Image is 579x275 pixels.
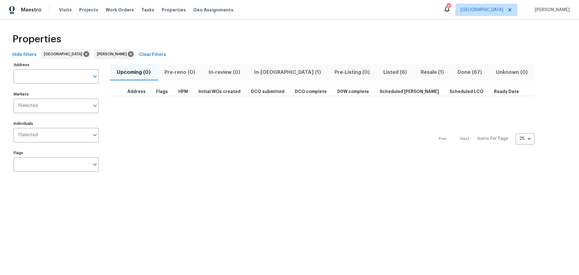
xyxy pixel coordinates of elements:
span: DCO complete [295,90,327,94]
span: Clear Filters [139,51,166,59]
span: [GEOGRAPHIC_DATA] [461,7,503,13]
button: Open [91,160,99,169]
span: Upcoming (0) [114,68,154,77]
span: Geo Assignments [193,7,233,13]
div: 7 [446,4,451,10]
span: Scheduled LCO [449,90,483,94]
span: [GEOGRAPHIC_DATA] [44,51,85,57]
button: Open [91,72,99,81]
div: 25 [516,131,534,147]
span: Hide filters [12,51,36,59]
span: Done (67) [454,68,485,77]
span: Flags [156,90,168,94]
span: D0W complete [337,90,369,94]
span: [PERSON_NAME] [532,7,570,13]
button: Hide filters [10,49,39,61]
span: Properties [12,36,61,42]
button: Open [91,131,99,139]
span: Initial WOs created [198,90,241,94]
nav: Pagination Navigation [433,100,534,178]
span: In-review (0) [206,68,243,77]
label: Address [14,63,99,67]
span: Resale (1) [418,68,447,77]
span: Pre-Listing (0) [331,68,373,77]
span: HPM [178,90,188,94]
span: Scheduled [PERSON_NAME] [380,90,439,94]
span: Properties [162,7,186,13]
span: Visits [59,7,72,13]
label: Markets [14,92,99,96]
span: Address [127,90,146,94]
span: DCO submitted [251,90,284,94]
p: Items Per Page [477,136,508,142]
span: [PERSON_NAME] [97,51,129,57]
span: Pre-reno (0) [161,68,198,77]
button: Clear Filters [137,49,168,61]
span: Tasks [141,8,154,12]
span: In-[GEOGRAPHIC_DATA] (1) [251,68,324,77]
span: Projects [79,7,98,13]
button: Open [91,101,99,110]
div: [GEOGRAPHIC_DATA] [41,49,90,59]
span: 1 Selected [18,133,38,138]
span: Maestro [21,7,41,13]
span: 1 Selected [18,103,38,108]
span: Unknown (0) [493,68,531,77]
label: Individuals [14,122,99,125]
span: Listed (6) [380,68,410,77]
div: [PERSON_NAME] [94,49,135,59]
span: Work Orders [106,7,134,13]
span: Ready Date [494,90,519,94]
label: Flags [14,151,99,155]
